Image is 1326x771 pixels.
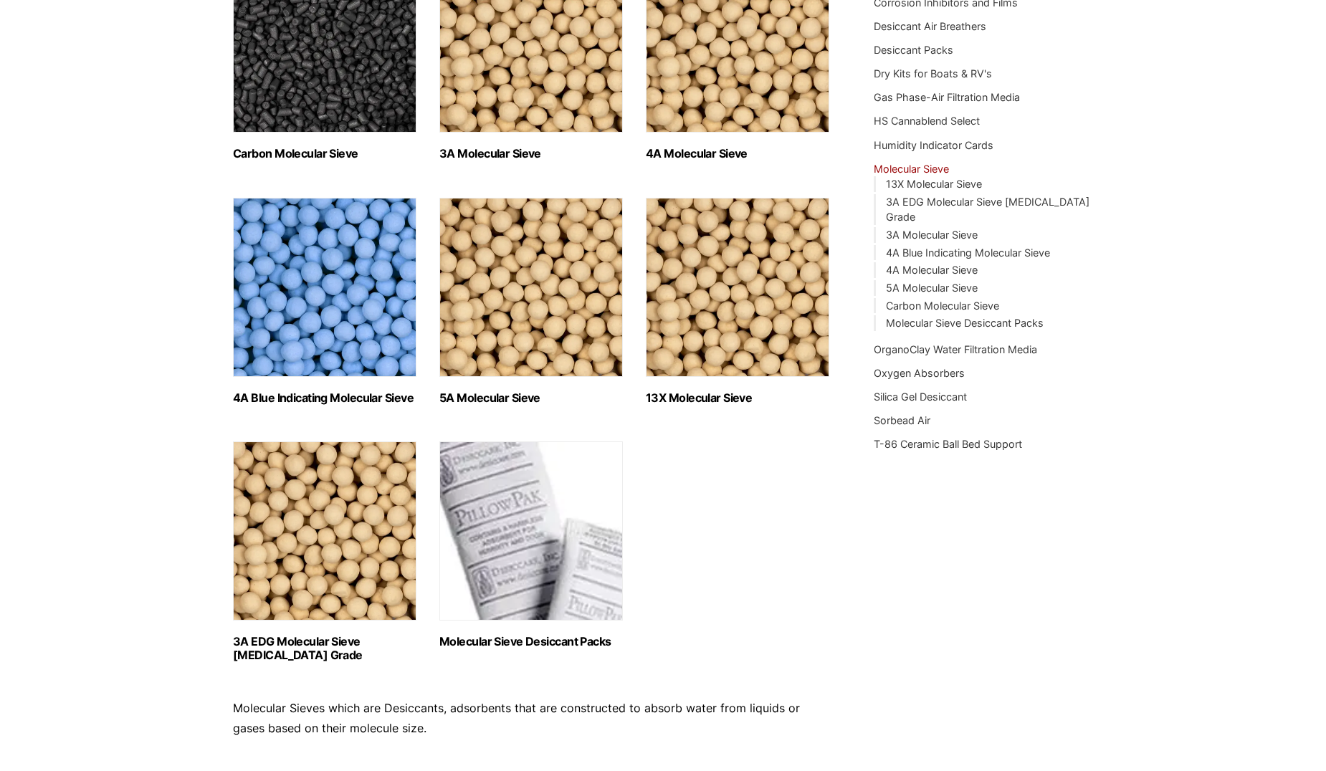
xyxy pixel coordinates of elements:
[886,317,1044,329] a: Molecular Sieve Desiccant Packs
[874,139,993,151] a: Humidity Indicator Cards
[874,414,930,426] a: Sorbead Air
[233,198,416,377] img: 4A Blue Indicating Molecular Sieve
[886,300,999,312] a: Carbon Molecular Sieve
[439,635,623,648] h2: Molecular Sieve Desiccant Packs
[874,343,1037,355] a: OrganoClay Water Filtration Media
[439,147,623,161] h2: 3A Molecular Sieve
[886,282,978,294] a: 5A Molecular Sieve
[233,635,416,662] h2: 3A EDG Molecular Sieve [MEDICAL_DATA] Grade
[874,44,953,56] a: Desiccant Packs
[233,198,416,405] a: Visit product category 4A Blue Indicating Molecular Sieve
[233,391,416,405] h2: 4A Blue Indicating Molecular Sieve
[874,67,992,80] a: Dry Kits for Boats & RV's
[886,196,1089,224] a: 3A EDG Molecular Sieve [MEDICAL_DATA] Grade
[439,198,623,405] a: Visit product category 5A Molecular Sieve
[233,441,416,662] a: Visit product category 3A EDG Molecular Sieve Ethanol Grade
[874,438,1022,450] a: T-86 Ceramic Ball Bed Support
[439,441,623,621] img: Molecular Sieve Desiccant Packs
[874,115,980,127] a: HS Cannablend Select
[874,20,986,32] a: Desiccant Air Breathers
[646,198,829,377] img: 13X Molecular Sieve
[439,198,623,377] img: 5A Molecular Sieve
[874,367,965,379] a: Oxygen Absorbers
[233,699,831,737] p: Molecular Sieves which are Desiccants, adsorbents that are constructed to absorb water from liqui...
[874,163,949,175] a: Molecular Sieve
[886,264,978,276] a: 4A Molecular Sieve
[233,147,416,161] h2: Carbon Molecular Sieve
[886,178,982,190] a: 13X Molecular Sieve
[646,147,829,161] h2: 4A Molecular Sieve
[886,246,1050,259] a: 4A Blue Indicating Molecular Sieve
[646,198,829,405] a: Visit product category 13X Molecular Sieve
[874,91,1020,103] a: Gas Phase-Air Filtration Media
[233,441,416,621] img: 3A EDG Molecular Sieve Ethanol Grade
[439,441,623,648] a: Visit product category Molecular Sieve Desiccant Packs
[886,229,978,241] a: 3A Molecular Sieve
[874,391,967,403] a: Silica Gel Desiccant
[646,391,829,405] h2: 13X Molecular Sieve
[439,391,623,405] h2: 5A Molecular Sieve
